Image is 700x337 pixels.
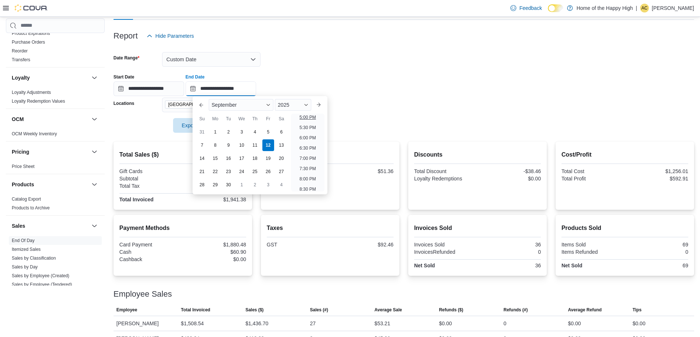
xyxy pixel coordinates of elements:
[414,150,541,159] h2: Discounts
[519,4,542,12] span: Feedback
[12,148,29,155] h3: Pricing
[12,264,38,270] a: Sales by Day
[196,153,208,164] div: day-14
[12,222,89,230] button: Sales
[331,168,394,174] div: $51.36
[119,242,182,248] div: Card Payment
[196,113,208,125] div: Su
[297,154,319,163] li: 7:00 PM
[276,126,287,138] div: day-6
[236,126,248,138] div: day-3
[12,282,72,287] a: Sales by Employee (Tendered)
[331,242,394,248] div: $92.46
[507,1,545,15] a: Feedback
[212,102,237,108] span: September
[479,242,541,248] div: 36
[165,100,235,109] span: Sherwood Park - Wye Road - Fire & Flower
[249,139,261,151] div: day-11
[626,168,688,174] div: $1,256.01
[119,176,182,182] div: Subtotal
[642,4,648,12] span: AC
[297,123,319,132] li: 5:30 PM
[626,249,688,255] div: 0
[177,118,210,133] span: Export
[577,4,633,12] p: Home of the Happy High
[209,179,221,191] div: day-29
[12,131,57,136] a: OCM Weekly Inventory
[249,179,261,191] div: day-2
[12,164,35,169] a: Price Sheet
[119,183,182,189] div: Total Tax
[291,114,324,191] ul: Time
[249,113,261,125] div: Th
[313,99,324,111] button: Next month
[12,116,89,123] button: OCM
[114,74,134,80] label: Start Date
[12,48,28,54] a: Reorder
[223,113,234,125] div: Tu
[12,31,50,36] a: Product Expirations
[144,29,197,43] button: Hide Parameters
[236,166,248,177] div: day-24
[12,273,69,279] span: Sales by Employee (Created)
[6,162,105,174] div: Pricing
[209,153,221,164] div: day-15
[184,242,246,248] div: $1,880.48
[196,179,208,191] div: day-28
[209,126,221,138] div: day-1
[12,98,65,104] span: Loyalty Redemption Values
[223,153,234,164] div: day-16
[12,74,30,81] h3: Loyalty
[561,263,582,268] strong: Net Sold
[12,99,65,104] a: Loyalty Redemption Values
[186,81,256,96] input: Press the down key to enter a popover containing a calendar. Press the escape key to close the po...
[119,168,182,174] div: Gift Cards
[310,319,316,328] div: 27
[196,166,208,177] div: day-21
[196,139,208,151] div: day-7
[479,249,541,255] div: 0
[162,52,261,67] button: Custom Date
[195,99,207,111] button: Previous Month
[223,126,234,138] div: day-2
[12,256,56,261] a: Sales by Classification
[267,150,394,159] h2: Average Spent
[276,113,287,125] div: Sa
[276,166,287,177] div: day-27
[236,113,248,125] div: We
[209,99,273,111] div: Button. Open the month selector. September is currently selected.
[636,4,637,12] p: |
[196,126,208,138] div: day-31
[90,180,99,189] button: Products
[262,139,274,151] div: day-12
[181,307,210,313] span: Total Invoiced
[184,183,246,189] div: $92.46
[12,39,45,45] span: Purchase Orders
[168,101,226,108] span: [GEOGRAPHIC_DATA] - [GEOGRAPHIC_DATA] - Fire & Flower
[479,263,541,268] div: 36
[12,116,24,123] h3: OCM
[184,256,246,262] div: $0.00
[267,242,329,248] div: GST
[12,205,50,211] span: Products to Archive
[209,113,221,125] div: Mo
[184,168,246,174] div: $0.00
[12,148,89,155] button: Pricing
[12,40,45,45] a: Purchase Orders
[297,164,319,173] li: 7:30 PM
[223,166,234,177] div: day-23
[119,256,182,262] div: Cashback
[245,307,263,313] span: Sales ($)
[414,176,476,182] div: Loyalty Redemptions
[503,307,528,313] span: Refunds (#)
[632,319,645,328] div: $0.00
[568,319,581,328] div: $0.00
[184,249,246,255] div: $60.90
[249,126,261,138] div: day-4
[249,153,261,164] div: day-18
[12,57,30,62] a: Transfers
[90,147,99,156] button: Pricing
